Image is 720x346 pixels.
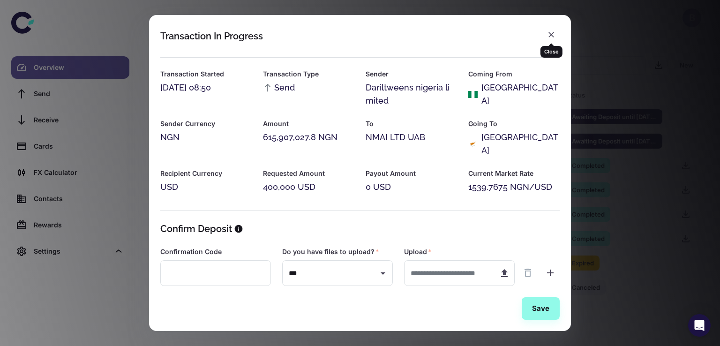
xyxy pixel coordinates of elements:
h6: Sender [366,69,457,79]
span: Send [263,81,295,94]
div: [DATE] 08:50 [160,81,252,94]
div: NGN [160,131,252,144]
div: 0 USD [366,181,457,194]
h6: Payout Amount [366,168,457,179]
label: Upload [404,247,432,256]
div: 400,000 USD [263,181,354,194]
h5: Confirm Deposit [160,222,232,236]
div: NMAI LTD UAB [366,131,457,144]
div: Dariltweens nigeria limited [366,81,457,107]
h6: Amount [263,119,354,129]
div: Close [540,46,562,58]
button: Open [376,267,390,280]
div: Transaction In Progress [160,30,263,42]
div: Open Intercom Messenger [688,314,711,337]
div: USD [160,181,252,194]
label: Do you have files to upload? [282,247,379,256]
div: 615,907,027.8 NGN [263,131,354,144]
h6: Recipient Currency [160,168,252,179]
div: [GEOGRAPHIC_DATA] [481,131,560,157]
div: [GEOGRAPHIC_DATA] [481,81,560,107]
h6: Transaction Started [160,69,252,79]
h6: Requested Amount [263,168,354,179]
h6: To [366,119,457,129]
h6: Going To [468,119,560,129]
div: 1539.7675 NGN/USD [468,181,560,194]
button: Save [522,297,560,320]
h6: Transaction Type [263,69,354,79]
h6: Current Market Rate [468,168,560,179]
label: Confirmation Code [160,247,222,256]
h6: Coming From [468,69,560,79]
h6: Sender Currency [160,119,252,129]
